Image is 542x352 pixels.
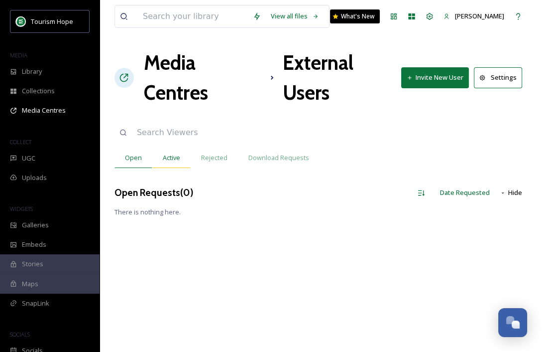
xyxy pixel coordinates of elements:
span: Maps [22,279,38,289]
a: View all files [266,6,324,26]
span: Collections [22,86,55,96]
span: WIDGETS [10,205,33,212]
span: MEDIA [10,51,27,59]
span: Stories [22,259,43,269]
span: Embeds [22,240,46,249]
button: Settings [474,67,522,88]
span: SOCIALS [10,331,30,338]
a: Media Centres [144,48,261,108]
span: Tourism Hope [31,17,73,26]
button: Hide [495,183,527,202]
a: Settings [474,67,527,88]
span: There is nothing here. [114,207,527,217]
span: Active [163,153,180,163]
span: Open [125,153,142,163]
input: Search Viewers [132,122,363,144]
div: Date Requested [435,183,495,202]
button: Open Chat [498,308,527,337]
a: What's New [330,9,380,23]
span: Download Requests [248,153,309,163]
span: COLLECT [10,138,31,146]
h1: External Users [283,48,402,108]
span: [PERSON_NAME] [455,11,504,20]
span: Library [22,67,42,76]
span: SnapLink [22,299,49,308]
span: Galleries [22,220,49,230]
button: Invite New User [401,67,469,88]
span: Uploads [22,173,47,182]
input: Search your library [138,5,248,27]
span: Rejected [201,153,227,163]
span: Media Centres [22,106,66,115]
span: UGC [22,154,35,163]
a: [PERSON_NAME] [438,6,509,26]
img: logo.png [16,16,26,26]
h3: Open Requests ( 0 ) [114,185,194,200]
